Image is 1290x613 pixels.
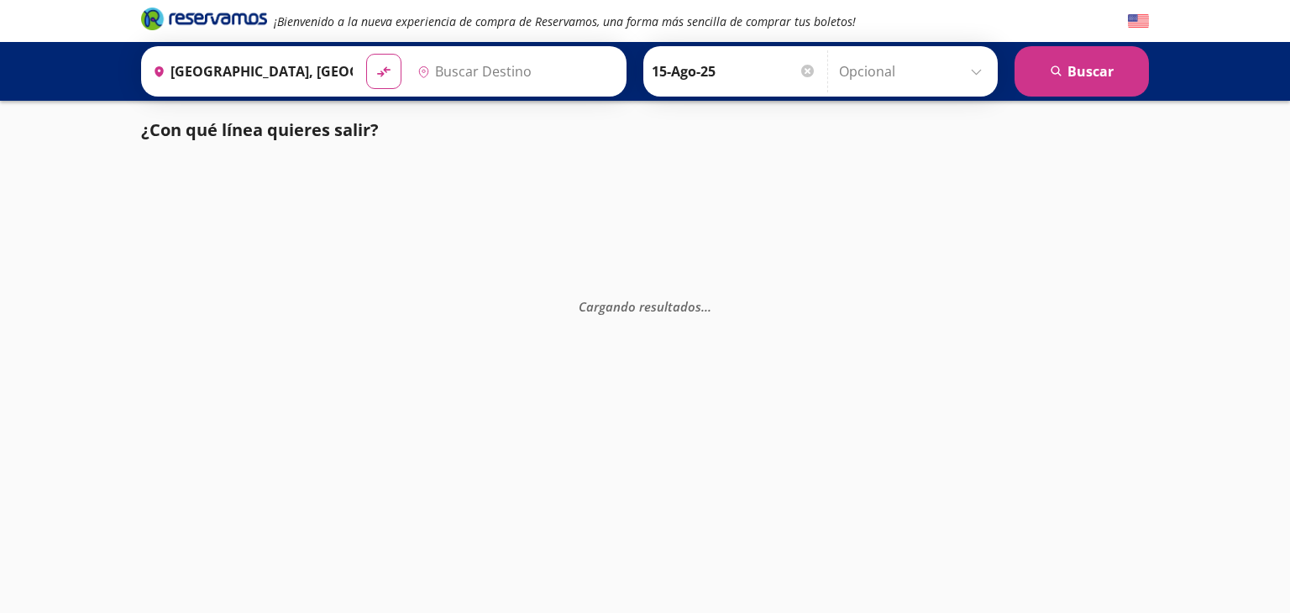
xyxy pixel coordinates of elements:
[146,50,353,92] input: Buscar Origen
[141,118,379,143] p: ¿Con qué línea quieres salir?
[141,6,267,31] i: Brand Logo
[701,298,705,315] span: .
[141,6,267,36] a: Brand Logo
[708,298,711,315] span: .
[579,298,711,315] em: Cargando resultados
[839,50,989,92] input: Opcional
[1128,11,1149,32] button: English
[705,298,708,315] span: .
[652,50,816,92] input: Elegir Fecha
[411,50,617,92] input: Buscar Destino
[274,13,856,29] em: ¡Bienvenido a la nueva experiencia de compra de Reservamos, una forma más sencilla de comprar tus...
[1015,46,1149,97] button: Buscar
